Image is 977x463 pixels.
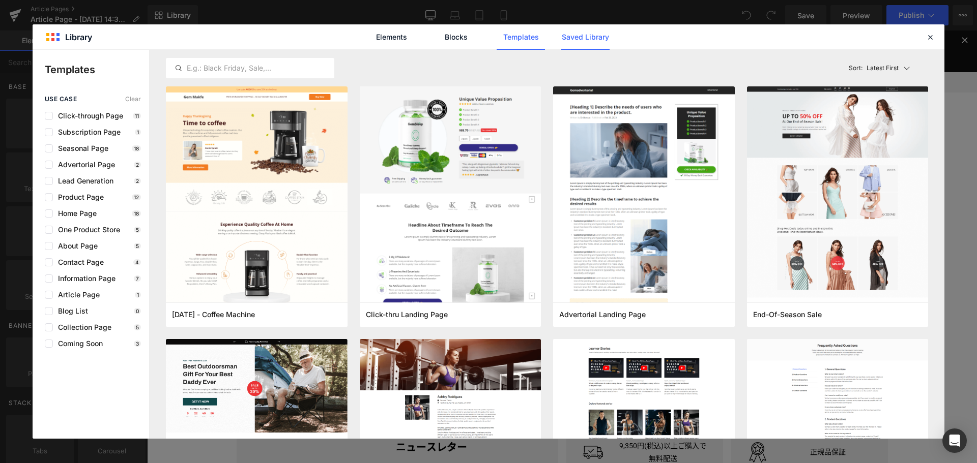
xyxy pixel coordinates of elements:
[135,292,141,298] p: 1
[10,10,820,21] p: [全製品対象] ご購入で選べるサンプル2点プレゼント！
[708,72,720,83] img: Icon_Search.svg
[544,70,594,87] a: ショップリスト
[53,161,115,169] span: Advertorial Page
[704,47,735,57] span: お気に入り
[90,72,171,84] img: ラトリエ デ パルファム 公式オンラインストア
[113,96,240,103] span: ラトリエ デ パルファム 公式オンラインストア
[53,209,97,218] span: Home Page
[649,47,674,57] span: ログイン
[432,24,480,50] a: Blocks
[132,145,141,151] p: 18
[172,310,255,319] span: Thanksgiving - Coffee Machine
[90,95,240,105] nav: breadcrumbs
[111,47,166,57] span: ショッピングガイド
[135,129,141,135] p: 1
[134,243,141,249] p: 5
[637,415,725,428] p: 正規品保証
[730,73,741,84] img: Icon_Cart.svg
[692,49,698,55] img: Icon_Heart_Empty.svg
[53,177,113,185] span: Lead Generation
[109,96,111,103] span: ›
[53,144,108,152] span: Seasonal Page
[53,226,120,234] span: One Product Store
[427,70,456,87] a: 最新情報
[133,113,141,119] p: 11
[134,341,141,347] p: 3
[53,128,121,136] span: Subscription Page
[468,70,532,87] a: カテゴリーから探す
[53,291,100,299] span: Article Page
[637,47,643,57] img: Icon_User.svg
[192,47,229,57] span: お問い合わせ
[351,22,479,29] a: LINE公式アカウントの友だち追加はこちらから
[45,62,149,77] p: Templates
[174,408,395,426] h4: ニュースレター
[180,49,186,54] img: Icon_Email.svg
[132,210,141,217] p: 18
[436,412,456,432] img: Icon_Shipping.svg
[497,24,545,50] a: Templates
[942,428,967,453] div: Open Intercom Messenger
[366,310,448,319] span: Click-thru Landing Page
[134,227,141,233] p: 5
[53,274,116,283] span: Information Page
[126,184,704,196] p: Start building your page
[631,47,674,57] a: ログイン
[561,24,610,50] a: Saved Library
[339,70,360,87] a: 新製品
[166,62,334,74] input: E.g.: Black Friday, Sale,...
[472,409,560,434] p: 9,350円(税込)以上ご購入で無料配送
[559,310,646,319] span: Advertorial Landing Page
[96,47,105,56] img: Icon_ShoppingGuide.svg
[600,412,621,432] img: Icon_Quality.svg
[53,307,88,315] span: Blog List
[53,193,104,201] span: Product Page
[134,308,141,314] p: 0
[53,242,98,250] span: About Page
[867,64,899,73] p: Latest First
[90,96,108,103] a: ホーム
[90,47,166,57] a: ショッピングガイド
[367,24,416,50] a: Elements
[45,96,77,103] span: use case
[845,58,929,78] button: Latest FirstSort:Latest First
[372,70,415,87] a: ギフトガイド
[449,22,479,29] span: こちらから
[53,323,111,331] span: Collection Page
[53,112,123,120] span: Click-through Page
[252,70,327,87] a: 限定品/キット・コフレ
[53,258,104,266] span: Contact Page
[133,259,141,265] p: 4
[126,336,704,344] p: or Drag & Drop elements from left sidebar
[134,275,141,282] p: 7
[125,96,141,103] span: Clear
[183,70,240,87] a: ブランドから探す
[369,308,461,328] a: Explore Template
[849,65,863,72] span: Sort:
[134,162,141,168] p: 2
[134,178,141,184] p: 2
[174,47,229,57] a: お問い合わせ
[622,68,724,89] input: 検索
[134,324,141,330] p: 5
[53,339,103,348] span: Coming Soon
[132,194,141,200] p: 12
[753,310,822,319] span: End-Of-Season Sale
